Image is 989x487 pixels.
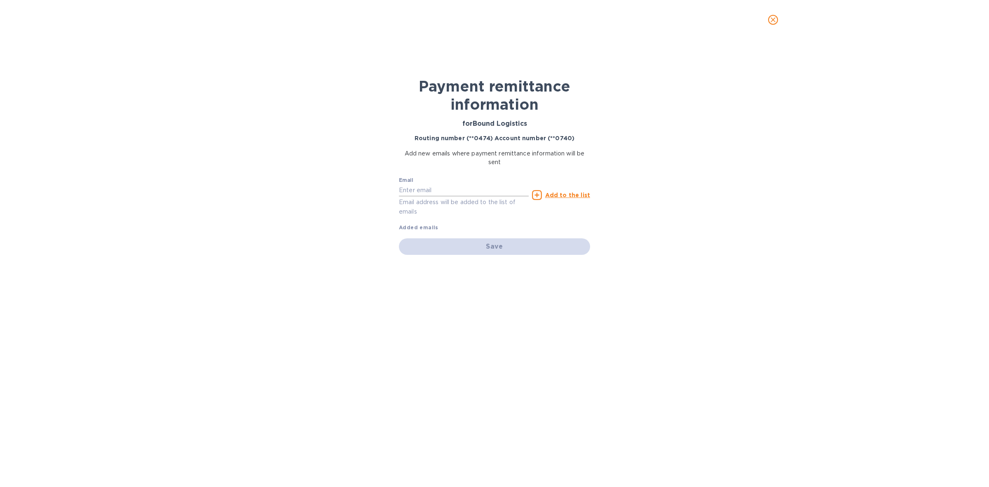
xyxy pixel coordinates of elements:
b: Added emails [399,224,438,231]
b: Payment remittance information [419,77,570,113]
button: close [763,10,783,30]
label: Email [399,178,413,183]
b: Routing number (**0474) Account number (**0740) [415,135,574,141]
input: Enter email [399,184,529,196]
h3: for Bound Logistics [399,120,590,128]
p: Email address will be added to the list of emails [399,198,529,216]
p: Add new emails where payment remittance information will be sent [399,149,590,167]
u: Add to the list [545,192,590,198]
